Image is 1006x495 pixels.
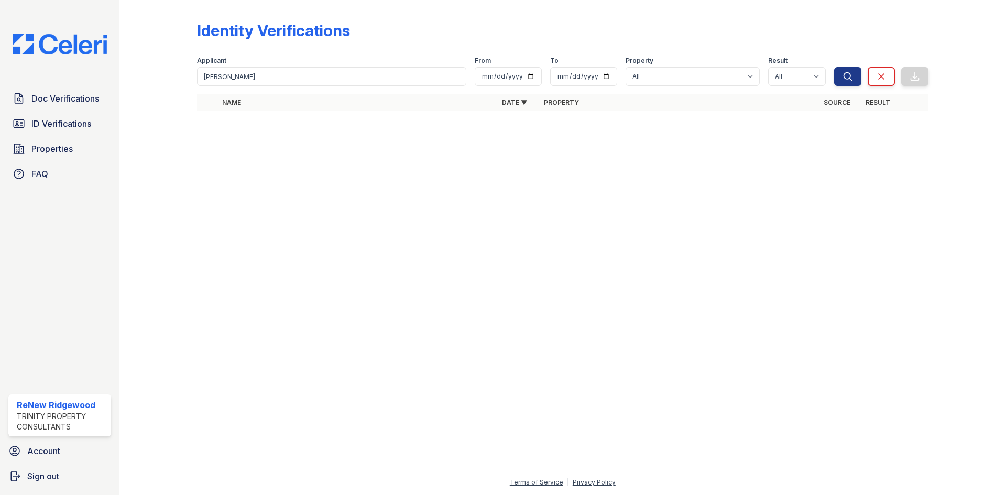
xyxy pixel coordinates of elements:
[17,399,107,411] div: ReNew Ridgewood
[768,57,788,65] label: Result
[544,98,579,106] a: Property
[31,92,99,105] span: Doc Verifications
[866,98,890,106] a: Result
[502,98,527,106] a: Date ▼
[4,34,115,54] img: CE_Logo_Blue-a8612792a0a2168367f1c8372b55b34899dd931a85d93a1a3d3e32e68fde9ad4.png
[824,98,850,106] a: Source
[31,168,48,180] span: FAQ
[4,466,115,487] a: Sign out
[27,445,60,457] span: Account
[8,88,111,109] a: Doc Verifications
[8,163,111,184] a: FAQ
[8,138,111,159] a: Properties
[222,98,241,106] a: Name
[475,57,491,65] label: From
[550,57,559,65] label: To
[17,411,107,432] div: Trinity Property Consultants
[510,478,563,486] a: Terms of Service
[8,113,111,134] a: ID Verifications
[567,478,569,486] div: |
[626,57,653,65] label: Property
[4,441,115,461] a: Account
[31,142,73,155] span: Properties
[197,21,350,40] div: Identity Verifications
[31,117,91,130] span: ID Verifications
[197,67,466,86] input: Search by name or phone number
[27,470,59,482] span: Sign out
[197,57,226,65] label: Applicant
[573,478,616,486] a: Privacy Policy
